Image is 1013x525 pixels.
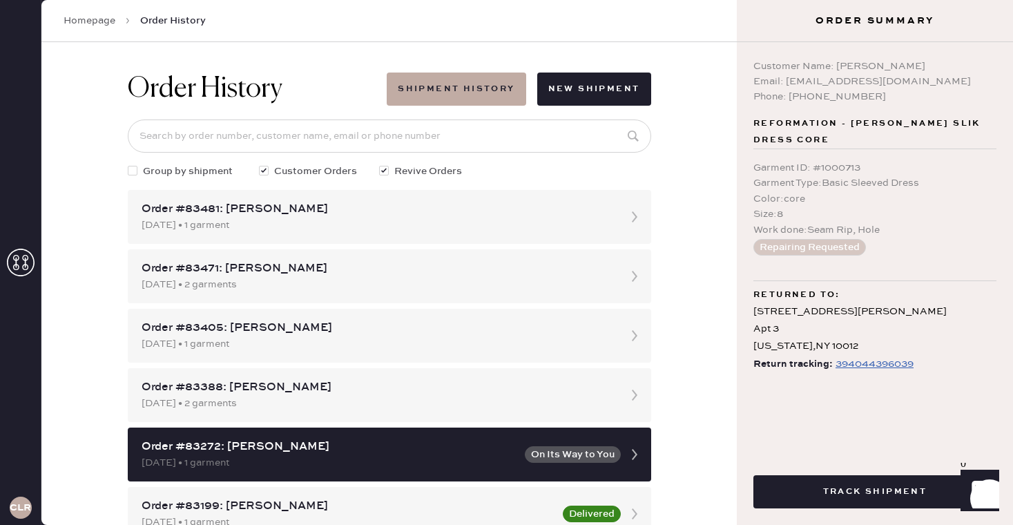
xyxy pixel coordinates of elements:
[753,207,996,222] div: Size : 8
[128,73,282,106] h1: Order History
[142,498,554,515] div: Order #83199: [PERSON_NAME]
[142,260,612,277] div: Order #83471: [PERSON_NAME]
[753,89,996,104] div: Phone: [PHONE_NUMBER]
[753,287,840,303] span: Returned to:
[274,164,357,179] span: Customer Orders
[947,463,1007,522] iframe: Front Chat
[753,239,866,256] button: Repairing Requested
[142,201,612,218] div: Order #83481: [PERSON_NAME]
[387,73,525,106] button: Shipment History
[128,120,651,153] input: Search by order number, customer name, email or phone number
[142,396,612,411] div: [DATE] • 2 garments
[142,277,612,292] div: [DATE] • 2 garments
[142,439,517,455] div: Order #83272: [PERSON_NAME]
[753,115,996,149] span: Reformation - [PERSON_NAME] slik dress core
[753,191,996,207] div: Color : core
[142,379,612,396] div: Order #83388: [PERSON_NAME]
[753,475,996,508] button: Track Shipment
[64,14,115,28] a: Homepage
[753,160,996,175] div: Garment ID : # 1000713
[753,356,833,373] span: Return tracking:
[563,506,621,522] button: Delivered
[140,14,206,28] span: Order History
[836,356,914,372] div: https://www.fedex.com/apps/fedextrack/?tracknumbers=394044396039&cntry_code=US
[142,218,612,233] div: [DATE] • 1 garment
[753,484,996,497] a: Track Shipment
[143,164,233,179] span: Group by shipment
[142,455,517,470] div: [DATE] • 1 garment
[833,356,914,373] a: 394044396039
[537,73,651,106] button: New Shipment
[753,222,996,238] div: Work done : Seam Rip, Hole
[10,503,31,513] h3: CLR
[753,175,996,191] div: Garment Type : Basic Sleeved Dress
[525,446,621,463] button: On Its Way to You
[753,74,996,89] div: Email: [EMAIL_ADDRESS][DOMAIN_NAME]
[394,164,462,179] span: Revive Orders
[142,320,612,336] div: Order #83405: [PERSON_NAME]
[753,303,996,356] div: [STREET_ADDRESS][PERSON_NAME] Apt 3 [US_STATE] , NY 10012
[737,14,1013,28] h3: Order Summary
[753,59,996,74] div: Customer Name: [PERSON_NAME]
[142,336,612,352] div: [DATE] • 1 garment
